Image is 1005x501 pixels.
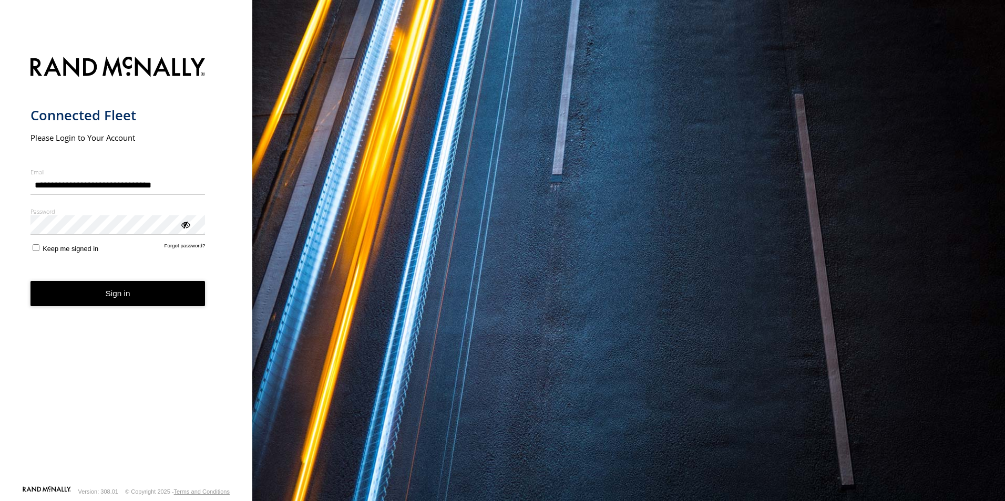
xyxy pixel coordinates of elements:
[30,132,206,143] h2: Please Login to Your Account
[78,488,118,495] div: Version: 308.01
[174,488,230,495] a: Terms and Conditions
[30,281,206,307] button: Sign in
[30,107,206,124] h1: Connected Fleet
[43,245,98,253] span: Keep me signed in
[165,243,206,253] a: Forgot password?
[30,55,206,81] img: Rand McNally
[30,50,222,485] form: main
[33,244,39,251] input: Keep me signed in
[30,168,206,176] label: Email
[23,486,71,497] a: Visit our Website
[180,219,190,229] div: ViewPassword
[125,488,230,495] div: © Copyright 2025 -
[30,207,206,215] label: Password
